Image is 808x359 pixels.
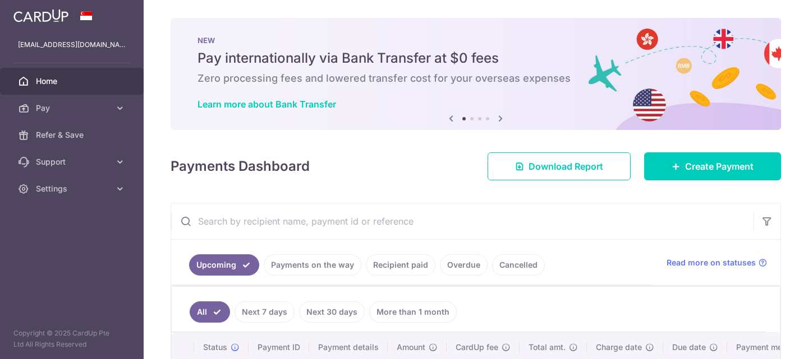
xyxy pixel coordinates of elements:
[203,342,227,353] span: Status
[397,342,425,353] span: Amount
[672,342,706,353] span: Due date
[369,301,457,323] a: More than 1 month
[198,99,336,110] a: Learn more about Bank Transfer
[18,39,126,50] p: [EMAIL_ADDRESS][DOMAIN_NAME]
[189,254,259,276] a: Upcoming
[492,254,545,276] a: Cancelled
[667,257,767,268] a: Read more on statuses
[456,342,498,353] span: CardUp fee
[488,152,631,180] a: Download Report
[36,183,110,194] span: Settings
[36,156,110,167] span: Support
[198,72,754,85] h6: Zero processing fees and lowered transfer cost for your overseas expenses
[529,342,566,353] span: Total amt.
[529,160,603,173] span: Download Report
[366,254,435,276] a: Recipient paid
[36,102,110,114] span: Pay
[13,9,68,22] img: CardUp
[667,257,756,268] span: Read more on statuses
[299,301,365,323] a: Next 30 days
[235,301,295,323] a: Next 7 days
[440,254,488,276] a: Overdue
[36,129,110,141] span: Refer & Save
[171,156,310,176] h4: Payments Dashboard
[596,342,642,353] span: Charge date
[644,152,781,180] a: Create Payment
[198,36,754,45] p: NEW
[36,76,110,87] span: Home
[171,18,781,130] img: Bank transfer banner
[264,254,361,276] a: Payments on the way
[198,49,754,67] h5: Pay internationally via Bank Transfer at $0 fees
[685,160,754,173] span: Create Payment
[171,203,754,239] input: Search by recipient name, payment id or reference
[190,301,230,323] a: All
